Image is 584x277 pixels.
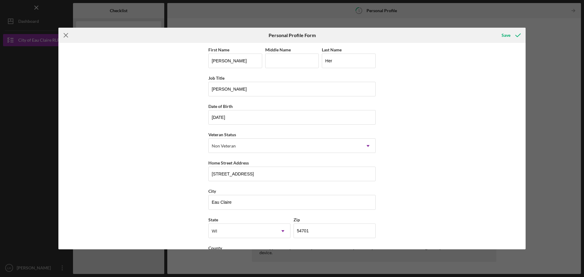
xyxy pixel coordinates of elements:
[208,245,222,251] label: County
[269,33,316,38] h6: Personal Profile Form
[495,29,526,41] button: Save
[322,47,342,52] label: Last Name
[208,104,233,109] label: Date of Birth
[265,47,291,52] label: Middle Name
[208,189,216,194] label: City
[502,29,510,41] div: Save
[208,160,249,165] label: Home Street Address
[212,229,217,234] div: WI
[294,217,300,222] label: Zip
[208,75,224,81] label: Job Title
[208,47,229,52] label: First Name
[212,144,236,148] div: Non Veteran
